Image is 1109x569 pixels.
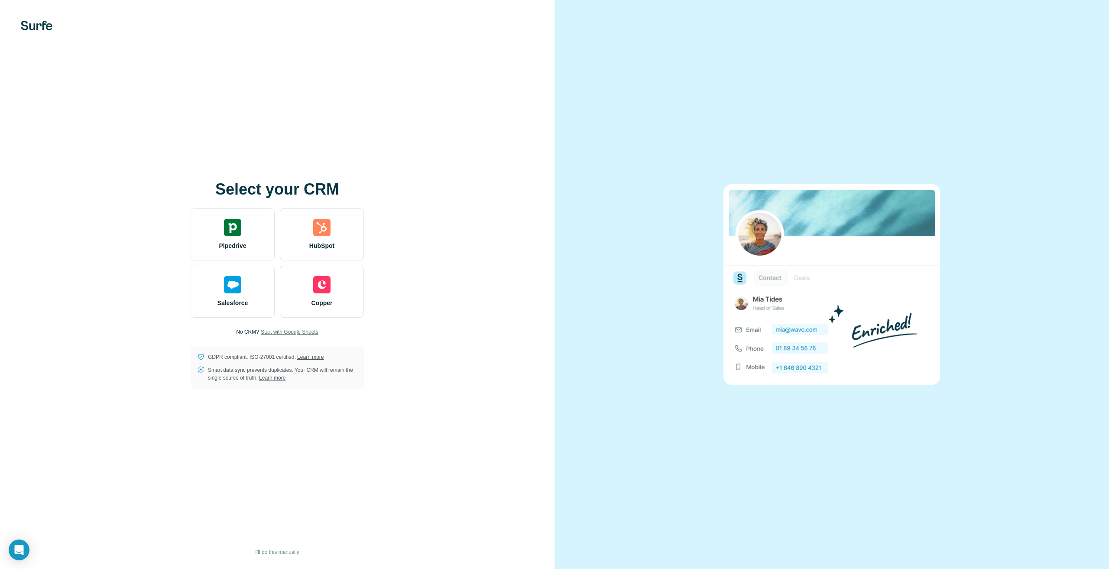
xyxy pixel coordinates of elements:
img: hubspot's logo [313,219,331,236]
span: I’ll do this manually [255,548,299,556]
span: Copper [311,299,333,307]
a: Learn more [259,375,285,381]
p: No CRM? [236,328,259,336]
img: none image [723,184,940,385]
div: Open Intercom Messenger [9,540,29,560]
p: GDPR compliant. ISO-27001 certified. [208,353,324,361]
span: HubSpot [309,241,334,250]
img: Surfe's logo [21,21,52,30]
span: Salesforce [217,299,248,307]
img: pipedrive's logo [224,219,241,236]
button: Start with Google Sheets [261,328,318,336]
img: copper's logo [313,276,331,293]
img: salesforce's logo [224,276,241,293]
a: Learn more [297,354,324,360]
h1: Select your CRM [191,181,364,198]
span: Pipedrive [219,241,246,250]
button: I’ll do this manually [249,546,305,559]
p: Smart data sync prevents duplicates. Your CRM will remain the single source of truth. [208,366,357,382]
